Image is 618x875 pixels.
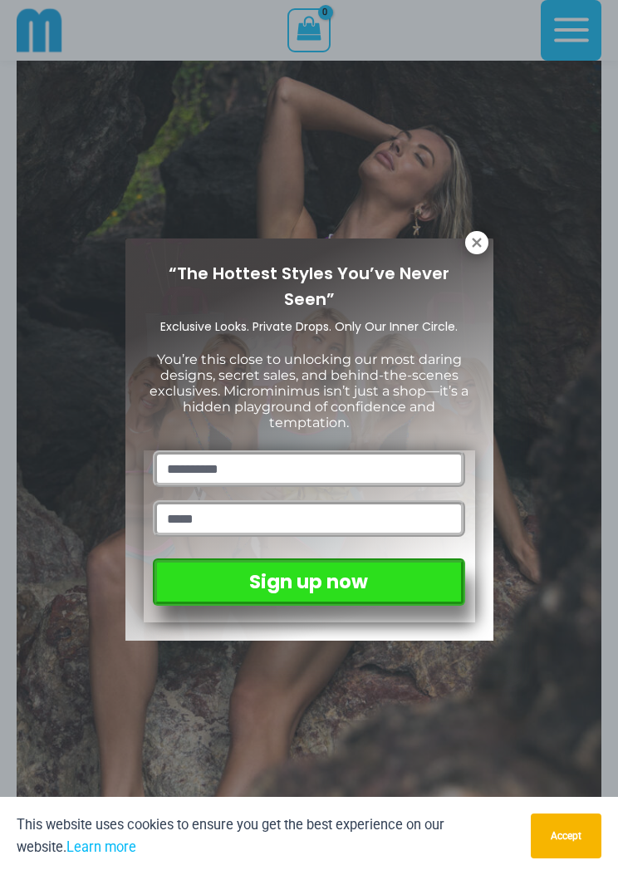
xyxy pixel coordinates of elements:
span: “The Hottest Styles You’ve Never Seen” [169,262,449,311]
span: Exclusive Looks. Private Drops. Only Our Inner Circle. [160,318,458,335]
button: Close [465,231,488,254]
p: This website uses cookies to ensure you get the best experience on our website. [17,814,518,858]
span: You’re this close to unlocking our most daring designs, secret sales, and behind-the-scenes exclu... [150,351,468,431]
button: Accept [531,814,601,858]
a: Learn more [66,839,136,855]
button: Sign up now [153,558,464,606]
